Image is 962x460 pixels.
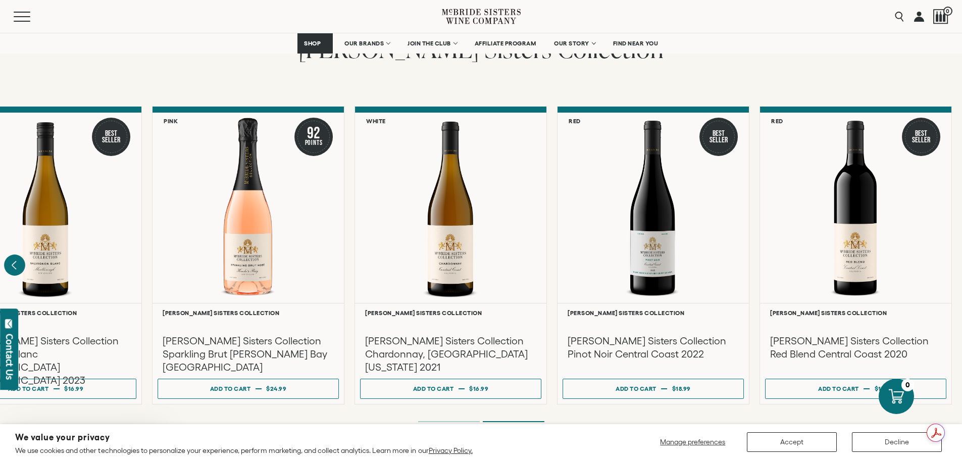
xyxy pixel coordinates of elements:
[429,446,473,454] a: Privacy Policy.
[483,421,544,422] li: Page dot 2
[901,379,914,391] div: 0
[660,438,725,446] span: Manage preferences
[568,310,739,316] h6: [PERSON_NAME] Sisters Collection
[413,381,454,396] div: Add to cart
[304,40,321,47] span: SHOP
[569,118,581,124] h6: Red
[875,385,893,392] span: $18.99
[338,33,396,54] a: OUR BRANDS
[469,385,488,392] span: $16.99
[15,446,473,455] p: We use cookies and other technologies to personalize your experience, perform marketing, and coll...
[672,385,691,392] span: $18.99
[163,310,334,316] h6: [PERSON_NAME] Sisters Collection
[297,33,333,54] a: SHOP
[554,40,589,47] span: OUR STORY
[401,33,463,54] a: JOIN THE CLUB
[771,118,783,124] h6: Red
[163,334,334,374] h3: [PERSON_NAME] Sisters Collection Sparkling Brut [PERSON_NAME] Bay [GEOGRAPHIC_DATA]
[344,40,384,47] span: OUR BRANDS
[654,432,732,452] button: Manage preferences
[408,40,451,47] span: JOIN THE CLUB
[64,385,83,392] span: $16.99
[747,432,837,452] button: Accept
[616,381,656,396] div: Add to cart
[547,33,601,54] a: OUR STORY
[943,7,952,16] span: 0
[14,12,50,22] button: Mobile Menu Trigger
[4,254,25,276] button: Previous
[606,33,665,54] a: FIND NEAR YOU
[568,334,739,361] h3: [PERSON_NAME] Sisters Collection Pinot Noir Central Coast 2022
[8,381,49,396] div: Add to cart
[266,385,286,392] span: $24.99
[818,381,859,396] div: Add to cart
[468,33,543,54] a: AFFILIATE PROGRAM
[5,334,15,380] div: Contact Us
[365,310,536,316] h6: [PERSON_NAME] Sisters Collection
[613,40,659,47] span: FIND NEAR YOU
[770,310,941,316] h6: [PERSON_NAME] Sisters Collection
[852,432,942,452] button: Decline
[365,334,536,374] h3: [PERSON_NAME] Sisters Collection Chardonnay, [GEOGRAPHIC_DATA][US_STATE] 2021
[366,118,386,124] h6: White
[15,433,473,442] h2: We value your privacy
[475,40,536,47] span: AFFILIATE PROGRAM
[760,107,952,404] a: Red Best Seller McBride Sisters Collection Red Blend Central Coast [PERSON_NAME] Sisters Collecti...
[164,118,178,124] h6: Pink
[210,381,251,396] div: Add to cart
[418,421,480,422] li: Page dot 1
[765,379,946,399] button: Add to cart $18.99
[770,334,941,361] h3: [PERSON_NAME] Sisters Collection Red Blend Central Coast 2020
